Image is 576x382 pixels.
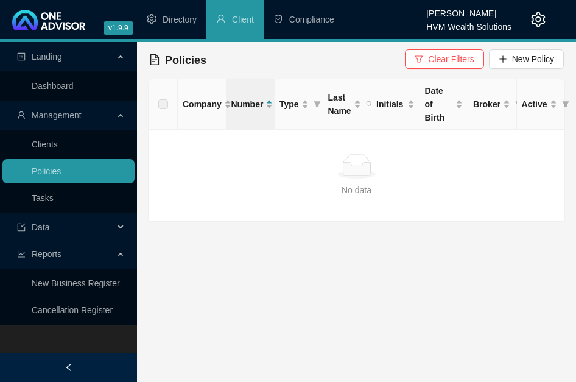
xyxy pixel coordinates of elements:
[517,79,566,130] th: Active
[473,97,500,111] span: Broker
[279,97,299,111] span: Type
[216,14,226,24] span: user
[163,15,197,24] span: Directory
[366,101,373,108] span: search
[32,249,61,259] span: Reports
[512,52,554,66] span: New Policy
[104,21,133,35] span: v1.9.9
[323,79,372,130] th: Last Name
[562,101,569,108] span: filter
[32,110,82,120] span: Management
[425,84,454,124] span: Date of Birth
[426,16,511,30] div: HVM Wealth Solutions
[314,101,321,108] span: filter
[513,95,525,113] span: filter
[32,193,54,203] a: Tasks
[65,363,73,372] span: left
[273,14,283,24] span: safety
[17,52,26,61] span: profile
[560,95,572,113] span: filter
[32,52,62,62] span: Landing
[489,49,564,69] button: New Policy
[371,79,420,130] th: Initials
[376,97,405,111] span: Initials
[149,54,160,65] span: file-text
[522,97,547,111] span: Active
[165,54,206,66] span: Policies
[32,140,58,149] a: Clients
[32,278,120,288] a: New Business Register
[364,88,376,120] span: search
[147,14,156,24] span: setting
[178,79,227,130] th: Company
[232,15,254,24] span: Client
[17,223,26,232] span: import
[12,10,85,30] img: 2df55531c6924b55f21c4cf5d4484680-logo-light.svg
[32,305,113,315] a: Cancellation Register
[515,101,522,108] span: filter
[468,79,517,130] th: Broker
[158,183,555,197] div: No data
[426,3,511,16] div: [PERSON_NAME]
[428,52,474,66] span: Clear Filters
[32,222,50,232] span: Data
[289,15,334,24] span: Compliance
[17,111,26,119] span: user
[415,55,423,63] span: filter
[17,250,26,258] span: line-chart
[328,91,351,118] span: Last Name
[420,79,469,130] th: Date of Birth
[32,166,61,176] a: Policies
[32,81,74,91] a: Dashboard
[499,55,507,63] span: plus
[275,79,323,130] th: Type
[311,95,323,113] span: filter
[531,12,546,27] span: setting
[183,97,222,111] span: Company
[231,97,264,111] span: Number
[405,49,483,69] button: Clear Filters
